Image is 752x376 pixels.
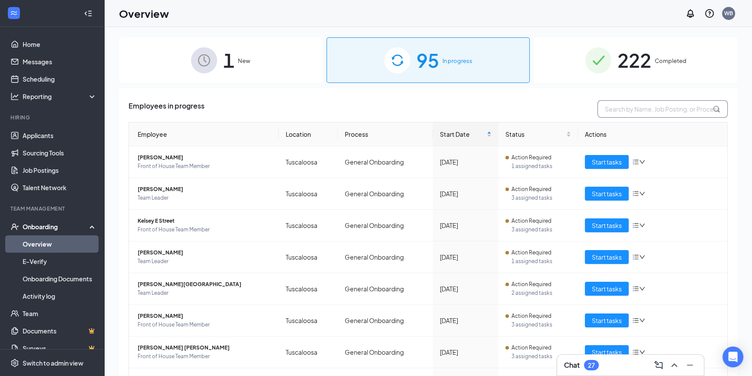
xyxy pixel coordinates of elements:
[511,217,551,225] span: Action Required
[138,185,272,194] span: [PERSON_NAME]
[279,273,338,305] td: Tuscaloosa
[511,343,551,352] span: Action Required
[338,273,433,305] td: General Onboarding
[511,352,571,361] span: 3 assigned tasks
[617,45,651,75] span: 222
[440,129,485,139] span: Start Date
[639,286,645,292] span: down
[338,178,433,210] td: General Onboarding
[564,360,580,370] h3: Chat
[592,189,622,198] span: Start tasks
[639,159,645,165] span: down
[704,8,715,19] svg: QuestionInfo
[84,9,92,18] svg: Collapse
[138,217,272,225] span: Kelsey E Street
[592,157,622,167] span: Start tasks
[279,336,338,368] td: Tuscaloosa
[585,313,629,327] button: Start tasks
[639,191,645,197] span: down
[10,92,19,101] svg: Analysis
[23,253,97,270] a: E-Verify
[685,8,696,19] svg: Notifications
[653,360,664,370] svg: ComposeMessage
[138,225,272,234] span: Front of House Team Member
[23,70,97,88] a: Scheduling
[578,122,728,146] th: Actions
[683,358,697,372] button: Minimize
[722,346,743,367] div: Open Intercom Messenger
[440,157,491,167] div: [DATE]
[511,320,571,329] span: 3 assigned tasks
[23,92,97,101] div: Reporting
[279,305,338,336] td: Tuscaloosa
[639,317,645,323] span: down
[585,345,629,359] button: Start tasks
[588,362,595,369] div: 27
[592,252,622,262] span: Start tasks
[632,254,639,261] span: bars
[440,189,491,198] div: [DATE]
[129,100,204,118] span: Employees in progress
[632,349,639,356] span: bars
[585,187,629,201] button: Start tasks
[138,289,272,297] span: Team Leader
[10,205,95,212] div: Team Management
[223,45,234,75] span: 1
[279,146,338,178] td: Tuscaloosa
[10,359,19,367] svg: Settings
[10,9,18,17] svg: WorkstreamLogo
[119,6,169,21] h1: Overview
[138,320,272,329] span: Front of House Team Member
[138,162,272,171] span: Front of House Team Member
[592,347,622,357] span: Start tasks
[585,282,629,296] button: Start tasks
[138,194,272,202] span: Team Leader
[416,45,439,75] span: 95
[592,284,622,294] span: Start tasks
[592,221,622,230] span: Start tasks
[23,144,97,162] a: Sourcing Tools
[511,153,551,162] span: Action Required
[440,316,491,325] div: [DATE]
[138,257,272,266] span: Team Leader
[585,155,629,169] button: Start tasks
[505,129,564,139] span: Status
[338,146,433,178] td: General Onboarding
[279,241,338,273] td: Tuscaloosa
[238,56,250,65] span: New
[23,53,97,70] a: Messages
[639,254,645,260] span: down
[338,241,433,273] td: General Onboarding
[338,122,433,146] th: Process
[442,56,472,65] span: In progress
[23,287,97,305] a: Activity log
[23,235,97,253] a: Overview
[597,100,728,118] input: Search by Name, Job Posting, or Process
[652,358,666,372] button: ComposeMessage
[338,336,433,368] td: General Onboarding
[669,360,679,370] svg: ChevronUp
[138,153,272,162] span: [PERSON_NAME]
[632,317,639,324] span: bars
[632,190,639,197] span: bars
[440,221,491,230] div: [DATE]
[585,250,629,264] button: Start tasks
[632,285,639,292] span: bars
[10,222,19,231] svg: UserCheck
[440,347,491,357] div: [DATE]
[655,56,686,65] span: Completed
[511,162,571,171] span: 1 assigned tasks
[440,284,491,294] div: [DATE]
[511,185,551,194] span: Action Required
[138,280,272,289] span: [PERSON_NAME][GEOGRAPHIC_DATA]
[138,312,272,320] span: [PERSON_NAME]
[585,218,629,232] button: Start tasks
[440,252,491,262] div: [DATE]
[511,312,551,320] span: Action Required
[10,114,95,121] div: Hiring
[23,322,97,340] a: DocumentsCrown
[511,257,571,266] span: 1 assigned tasks
[23,222,89,231] div: Onboarding
[511,289,571,297] span: 2 assigned tasks
[511,248,551,257] span: Action Required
